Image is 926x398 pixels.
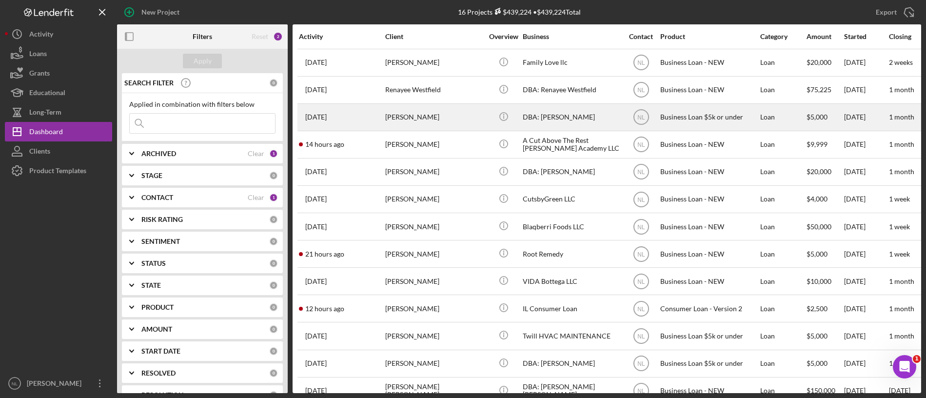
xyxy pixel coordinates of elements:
[29,161,86,183] div: Product Templates
[660,296,758,321] div: Consumer Loan - Version 2
[269,259,278,268] div: 0
[5,44,112,63] a: Loans
[385,214,483,239] div: [PERSON_NAME]
[385,186,483,212] div: [PERSON_NAME]
[889,85,914,94] time: 1 month
[141,194,173,201] b: CONTACT
[117,2,189,22] button: New Project
[807,167,831,176] span: $20,000
[523,159,620,185] div: DBA: [PERSON_NAME]
[523,268,620,294] div: VIDA Bottega LLC
[807,85,831,94] span: $75,225
[807,359,827,367] span: $5,000
[660,104,758,130] div: Business Loan $5k or under
[523,351,620,377] div: DBA: [PERSON_NAME]
[5,122,112,141] a: Dashboard
[637,360,645,367] text: NL
[248,150,264,158] div: Clear
[5,141,112,161] a: Clients
[807,113,827,121] span: $5,000
[269,149,278,158] div: 1
[807,222,831,231] span: $50,000
[637,87,645,94] text: NL
[305,168,327,176] time: 2025-10-10 20:03
[124,79,174,87] b: SEARCH FILTER
[385,50,483,76] div: [PERSON_NAME]
[523,104,620,130] div: DBA: [PERSON_NAME]
[273,32,283,41] div: 2
[458,8,581,16] div: 16 Projects • $439,224 Total
[660,77,758,103] div: Business Loan - NEW
[141,347,180,355] b: START DATE
[807,277,831,285] span: $10,000
[29,102,61,124] div: Long-Term
[660,241,758,267] div: Business Loan - NEW
[844,104,888,130] div: [DATE]
[305,387,327,395] time: 2025-03-27 04:27
[305,359,327,367] time: 2025-10-06 19:09
[807,195,827,203] span: $4,000
[24,374,88,396] div: [PERSON_NAME]
[660,132,758,158] div: Business Loan - NEW
[141,303,174,311] b: PRODUCT
[305,332,327,340] time: 2025-10-08 23:40
[844,33,888,40] div: Started
[183,54,222,68] button: Apply
[12,381,18,386] text: NL
[269,347,278,356] div: 0
[760,214,806,239] div: Loan
[760,351,806,377] div: Loan
[760,50,806,76] div: Loan
[637,388,645,395] text: NL
[660,351,758,377] div: Business Loan $5k or under
[141,216,183,223] b: RISK RATING
[844,214,888,239] div: [DATE]
[889,332,914,340] time: 1 month
[760,241,806,267] div: Loan
[807,241,843,267] div: $5,000
[807,332,827,340] span: $5,000
[299,33,384,40] div: Activity
[889,140,914,148] time: 1 month
[5,24,112,44] button: Activity
[269,281,278,290] div: 0
[807,304,827,313] span: $2,500
[523,50,620,76] div: Family Love llc
[29,63,50,85] div: Grants
[660,186,758,212] div: Business Loan - NEW
[269,369,278,378] div: 0
[889,277,914,285] time: 1 month
[760,296,806,321] div: Loan
[844,241,888,267] div: [DATE]
[637,114,645,121] text: NL
[493,8,532,16] div: $439,224
[889,304,914,313] time: 1 month
[194,54,212,68] div: Apply
[129,100,276,108] div: Applied in combination with filters below
[760,159,806,185] div: Loan
[269,171,278,180] div: 0
[269,325,278,334] div: 0
[760,268,806,294] div: Loan
[844,50,888,76] div: [DATE]
[523,241,620,267] div: Root Remedy
[29,83,65,105] div: Educational
[844,186,888,212] div: [DATE]
[807,50,843,76] div: $20,000
[760,186,806,212] div: Loan
[807,33,843,40] div: Amount
[889,250,910,258] time: 1 week
[889,58,913,66] time: 2 weeks
[5,102,112,122] a: Long-Term
[5,83,112,102] button: Educational
[844,132,888,158] div: [DATE]
[5,161,112,180] button: Product Templates
[844,323,888,349] div: [DATE]
[523,296,620,321] div: IL Consumer Loan
[523,132,620,158] div: A Cut Above The Rest [PERSON_NAME] Academy LLC
[844,268,888,294] div: [DATE]
[305,223,327,231] time: 2025-10-10 16:52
